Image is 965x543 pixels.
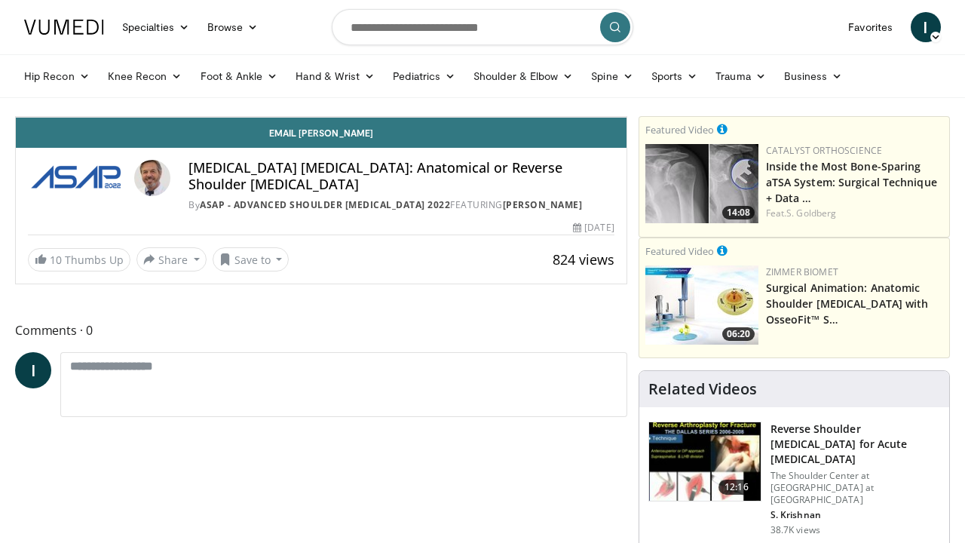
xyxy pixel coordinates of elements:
a: 12:16 Reverse Shoulder [MEDICAL_DATA] for Acute [MEDICAL_DATA] The Shoulder Center at [GEOGRAPHIC... [648,422,940,536]
a: Specialties [113,12,198,42]
p: 38.7K views [770,524,820,536]
button: Share [136,247,207,271]
button: Save to [213,247,289,271]
span: 06:20 [722,327,755,341]
a: Foot & Ankle [191,61,287,91]
img: VuMedi Logo [24,20,104,35]
a: Hip Recon [15,61,99,91]
h3: Reverse Shoulder [MEDICAL_DATA] for Acute [MEDICAL_DATA] [770,422,940,467]
h4: Related Videos [648,380,757,398]
a: Surgical Animation: Anatomic Shoulder [MEDICAL_DATA] with OsseoFit™ S… [766,281,929,327]
small: Featured Video [645,244,714,258]
span: 12:16 [718,480,755,495]
p: S. Krishnan [770,509,940,521]
small: Featured Video [645,123,714,137]
a: Zimmer Biomet [766,265,838,278]
a: Favorites [839,12,902,42]
span: 824 views [553,250,614,268]
div: By FEATURING [188,198,614,212]
a: Business [775,61,852,91]
img: butch_reverse_arthroplasty_3.png.150x105_q85_crop-smart_upscale.jpg [649,422,761,501]
a: Knee Recon [99,61,191,91]
div: Feat. [766,207,943,220]
video-js: Video Player [16,117,626,118]
img: Avatar [134,160,170,196]
a: Trauma [706,61,775,91]
a: I [911,12,941,42]
a: Email [PERSON_NAME] [16,118,626,148]
a: Sports [642,61,707,91]
img: 9f15458b-d013-4cfd-976d-a83a3859932f.150x105_q85_crop-smart_upscale.jpg [645,144,758,223]
a: Spine [582,61,642,91]
a: Browse [198,12,268,42]
a: 06:20 [645,265,758,345]
a: [PERSON_NAME] [503,198,583,211]
p: The Shoulder Center at [GEOGRAPHIC_DATA] at [GEOGRAPHIC_DATA] [770,470,940,506]
div: [DATE] [573,221,614,235]
a: Hand & Wrist [286,61,384,91]
a: Catalyst OrthoScience [766,144,883,157]
h4: [MEDICAL_DATA] [MEDICAL_DATA]: Anatomical or Reverse Shoulder [MEDICAL_DATA] [188,160,614,192]
a: I [15,352,51,388]
a: 14:08 [645,144,758,223]
a: ASAP - Advanced Shoulder [MEDICAL_DATA] 2022 [200,198,450,211]
a: S. Goldberg [786,207,836,219]
a: Shoulder & Elbow [464,61,582,91]
a: Inside the Most Bone-Sparing aTSA System: Surgical Technique + Data … [766,159,937,205]
span: 10 [50,253,62,267]
a: Pediatrics [384,61,464,91]
img: ASAP - Advanced Shoulder ArthroPlasty 2022 [28,160,128,196]
a: 10 Thumbs Up [28,248,130,271]
span: Comments 0 [15,321,627,340]
input: Search topics, interventions [332,9,633,45]
img: 84e7f812-2061-4fff-86f6-cdff29f66ef4.150x105_q85_crop-smart_upscale.jpg [645,265,758,345]
span: 14:08 [722,206,755,219]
